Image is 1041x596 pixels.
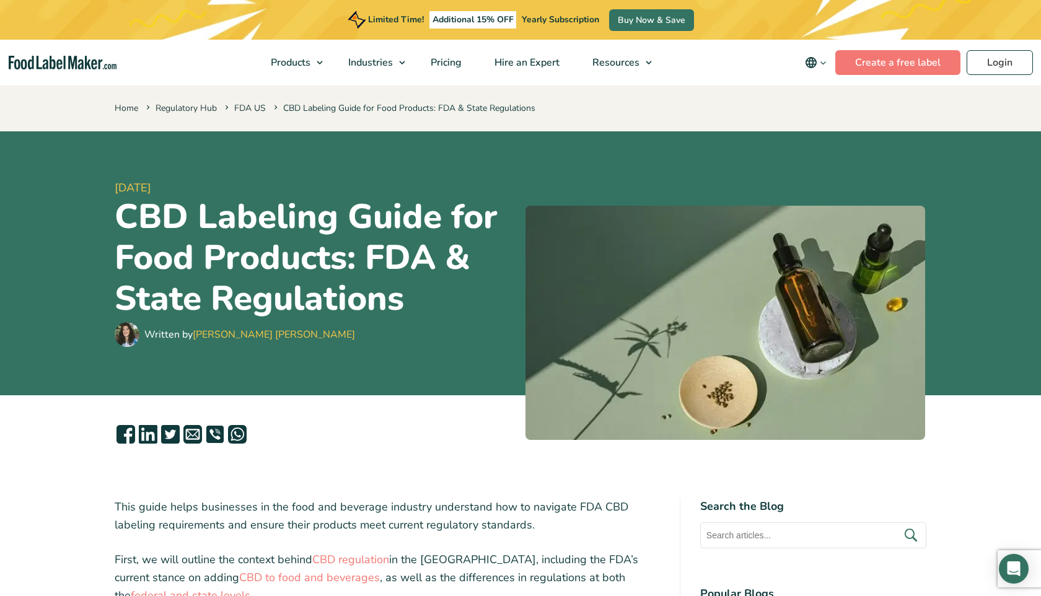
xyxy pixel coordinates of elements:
a: Create a free label [835,50,960,75]
a: Login [967,50,1033,75]
span: CBD Labeling Guide for Food Products: FDA & State Regulations [271,102,535,114]
span: Additional 15% OFF [429,11,517,28]
a: Regulatory Hub [156,102,217,114]
a: Buy Now & Save [609,9,694,31]
span: Hire an Expert [491,56,561,69]
div: Open Intercom Messenger [999,554,1029,584]
a: Resources [576,40,658,85]
a: Products [255,40,329,85]
img: Maria Abi Hanna - Food Label Maker [115,322,139,347]
span: Pricing [427,56,463,69]
a: [PERSON_NAME] [PERSON_NAME] [193,328,355,341]
span: Resources [589,56,641,69]
h1: CBD Labeling Guide for Food Products: FDA & State Regulations [115,196,516,319]
a: Industries [332,40,411,85]
a: Hire an Expert [478,40,573,85]
a: CBD to food and beverages [239,570,380,585]
h4: Search the Blog [700,498,926,515]
input: Search articles... [700,522,926,548]
p: This guide helps businesses in the food and beverage industry understand how to navigate FDA CBD ... [115,498,660,534]
span: Limited Time! [368,14,424,25]
span: Products [267,56,312,69]
div: Written by [144,327,355,342]
a: Pricing [415,40,475,85]
span: Industries [345,56,394,69]
a: Home [115,102,138,114]
span: Yearly Subscription [522,14,599,25]
a: FDA US [234,102,266,114]
span: [DATE] [115,180,516,196]
a: CBD regulation [312,552,389,567]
